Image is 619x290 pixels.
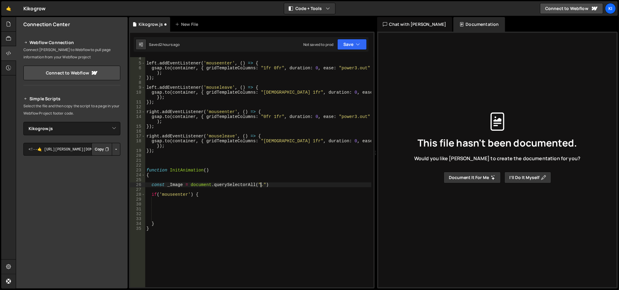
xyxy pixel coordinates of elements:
div: 34 [130,221,145,226]
div: Button group with nested dropdown [91,143,120,156]
div: 10 [130,90,145,100]
button: I’ll do it myself [504,172,551,183]
div: 11 [130,100,145,105]
iframe: YouTube video player [23,166,121,220]
div: 33 [130,216,145,221]
div: 28 [130,192,145,197]
div: 20 [130,153,145,158]
h2: Simple Scripts [23,95,120,102]
a: Connect to Webflow [23,66,120,80]
div: 8 [130,80,145,85]
span: Would you like [PERSON_NAME] to create the documentation for you? [414,155,580,162]
button: Copy [91,143,112,156]
div: 6 [130,66,145,75]
iframe: YouTube video player [23,224,121,279]
div: 9 [130,85,145,90]
div: 30 [130,202,145,207]
h2: Webflow Connection [23,39,120,46]
div: 26 [130,182,145,187]
div: 24 [130,173,145,178]
button: Document it for me [444,172,501,183]
div: 16 [130,129,145,134]
div: Not saved to prod [303,42,334,47]
div: 14 [130,114,145,124]
div: 25 [130,178,145,182]
textarea: <!--🤙 [URL][PERSON_NAME][DOMAIN_NAME]> <script>document.addEventListener("DOMContentLoaded", func... [23,143,120,156]
div: 13 [130,109,145,114]
div: Chat with [PERSON_NAME] [377,17,452,32]
div: 22 [130,163,145,168]
div: Kikogrow [23,5,46,12]
div: 12 [130,105,145,109]
div: 17 [130,134,145,139]
div: Documentation [453,17,505,32]
div: 19 [130,148,145,153]
div: 29 [130,197,145,202]
p: Connect [PERSON_NAME] to Webflow to pull page information from your Webflow project [23,46,120,61]
div: 31 [130,207,145,212]
div: 5 [130,61,145,66]
div: 21 [130,158,145,163]
span: This file hasn't been documented. [418,138,577,148]
div: 4 [130,56,145,61]
div: 32 [130,212,145,216]
div: Kikogrow.js [139,21,163,27]
div: 27 [130,187,145,192]
div: 15 [130,124,145,129]
a: Connect to Webflow [540,3,603,14]
h2: Connection Center [23,21,70,28]
div: 23 [130,168,145,173]
div: 2 hours ago [160,42,180,47]
div: Saved [149,42,180,47]
button: Save [337,39,367,50]
p: Select the file and then copy the script to a page in your Webflow Project footer code. [23,102,120,117]
div: 18 [130,139,145,148]
div: New File [175,21,201,27]
button: Code + Tools [284,3,335,14]
div: 7 [130,75,145,80]
a: 🤙 [1,1,16,16]
div: 35 [130,226,145,231]
a: Ki [605,3,616,14]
